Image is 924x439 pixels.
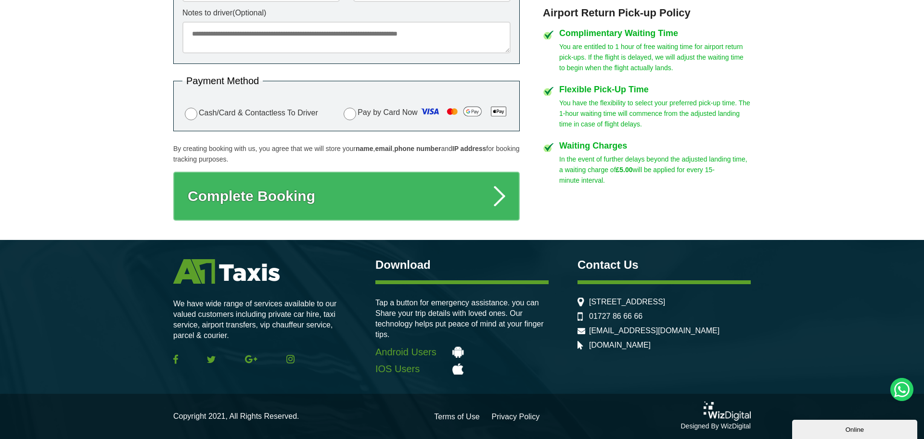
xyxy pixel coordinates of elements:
strong: name [356,145,373,152]
h4: Complimentary Waiting Time [559,29,751,38]
input: Pay by Card Now [344,108,356,120]
h3: Download [375,259,549,271]
p: In the event of further delays beyond the adjusted landing time, a waiting charge of will be appl... [559,154,751,186]
h3: Airport Return Pick-up Policy [543,7,751,19]
a: Android Users [375,347,549,358]
p: By creating booking with us, you agree that we will store your , , and for booking tracking purpo... [173,143,520,164]
img: Wiz Digital [704,401,751,421]
p: We have wide range of services available to our valued customers including private car hire, taxi... [173,299,346,341]
a: Terms of Use [434,413,479,421]
img: Instagram [286,355,295,364]
img: Twitter [207,356,216,363]
img: Facebook [173,354,178,364]
strong: £5.00 [616,166,633,174]
strong: IP address [452,145,487,152]
strong: email [375,145,392,152]
p: You are entitled to 1 hour of free waiting time for airport return pick-ups. If the flight is del... [559,41,751,73]
a: [DOMAIN_NAME] [589,341,651,350]
li: [STREET_ADDRESS] [577,298,751,306]
p: Copyright 2021, All Rights Reserved. [173,411,299,422]
img: A1 Taxis St Albans [173,259,280,284]
label: Notes to driver [182,9,511,17]
input: Cash/Card & Contactless To Driver [185,108,197,120]
label: Pay by Card Now [341,104,511,122]
legend: Payment Method [182,76,263,86]
button: Complete Booking [173,172,520,221]
h3: Contact Us [577,259,751,271]
img: Google Plus [245,355,257,364]
iframe: chat widget [792,418,919,439]
h4: Waiting Charges [559,141,751,150]
h4: Flexible Pick-Up Time [559,85,751,94]
span: (Optional) [232,9,266,17]
p: Tap a button for emergency assistance. you can Share your trip details with loved ones. Our techn... [375,298,549,340]
a: IOS Users [375,364,549,375]
strong: phone number [394,145,441,152]
p: You have the flexibility to select your preferred pick-up time. The 1-hour waiting time will comm... [559,98,751,129]
a: [EMAIL_ADDRESS][DOMAIN_NAME] [589,326,719,335]
a: Privacy Policy [492,413,540,421]
label: Cash/Card & Contactless To Driver [182,106,318,120]
a: 01727 86 66 66 [589,312,642,321]
p: Designed By WizDigital [680,421,751,431]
